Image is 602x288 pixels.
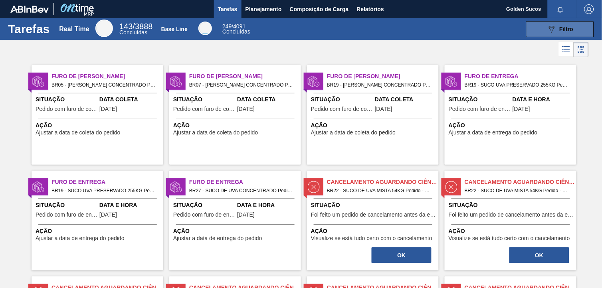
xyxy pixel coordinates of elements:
img: status [32,181,44,193]
div: Completar tarefa: 30301165 [509,247,570,264]
span: Filtro [560,26,574,32]
span: 143 [119,22,133,31]
div: Real Time [59,26,89,33]
span: Data e Hora [99,201,161,209]
span: Relatórios [357,4,384,14]
span: Foi feito um pedido de cancelamento antes da etapa de aguardando faturamento [449,212,574,218]
span: Ação [36,121,161,130]
span: Ação [173,121,299,130]
span: Data e Hora [237,201,299,209]
span: Pedido com furo de entrega [173,212,235,218]
span: Ação [311,227,437,235]
span: Situação [449,201,574,209]
span: Visualize se está tudo certo com o cancelamento [449,235,570,241]
span: Situação [173,201,235,209]
div: Base Line [198,22,212,35]
span: Data Coleta [99,95,161,104]
img: status [308,181,320,193]
span: Ajustar a data de coleta do pedido [36,130,121,136]
span: Situação [36,95,97,104]
span: Visualize se está tudo certo com o cancelamento [311,235,432,241]
span: Data Coleta [237,95,299,104]
span: Furo de Coleta [51,72,163,81]
span: BR19 - SUCO DE UVA CONCENTRADO Pedido - 2037943 [327,81,432,89]
span: BR27 - SUCO DE UVA CONCENTRADO Pedido - 2030892 [189,186,295,195]
span: Pedido com furo de entrega [36,212,97,218]
span: BR22 - SUCO DE UVA MISTA 54KG Pedido - 560507 [465,186,570,195]
span: Situação [311,95,373,104]
span: 04/10/2025 [237,106,255,112]
span: Furo de Entrega [189,178,301,186]
span: Furo de Entrega [465,72,576,81]
span: 06/10/2025 [99,106,117,112]
button: Filtro [526,21,594,37]
span: / 4091 [222,23,246,30]
span: Ajustar a data de entrega do pedido [449,130,538,136]
img: Logout [584,4,594,14]
span: Ajustar a data de coleta do pedido [173,130,258,136]
span: BR19 - SUCO UVA PRESERVADO 255KG Pedido - 2017670 [465,81,570,89]
span: BR19 - SUCO UVA PRESERVADO 255KG Pedido - 2013117 [51,186,157,195]
span: Ajustar a data de entrega do pedido [36,235,125,241]
span: Concluídas [119,29,147,36]
span: Composição de Carga [290,4,349,14]
span: Ajustar a data de entrega do pedido [173,235,262,241]
span: Planejamento [246,4,282,14]
div: Real Time [95,20,113,37]
span: Situação [36,201,97,209]
span: Data Coleta [375,95,437,104]
img: status [308,75,320,87]
span: Pedido com furo de coleta [311,106,373,112]
div: Visão em Cards [574,42,589,57]
span: Ajustar a data de coleta do pedido [311,130,396,136]
img: status [446,75,457,87]
span: 249 [222,23,232,30]
span: BR05 - SUCO DE UVA CONCENTRADO Pedido - 2037933 [51,81,157,89]
span: 04/10/2025 [375,106,392,112]
img: status [446,181,457,193]
button: OK [372,247,432,263]
span: Cancelamento aguardando ciência [327,178,439,186]
span: Data e Hora [513,95,574,104]
span: BR07 - SUCO DE UVA CONCENTRADO Pedido - 2037955 [189,81,295,89]
button: Notificações [548,4,573,15]
span: 05/10/2025, [513,106,530,112]
span: / 3888 [119,22,152,31]
img: status [170,181,182,193]
div: Real Time [119,23,152,35]
span: Furo de Coleta [327,72,439,81]
span: Ação [311,121,437,130]
div: Base Line [161,26,188,32]
span: Foi feito um pedido de cancelamento antes da etapa de aguardando faturamento [311,212,437,218]
span: Situação [311,201,437,209]
img: TNhmsLtSVTkK8tSr43FrP2fwEKptu5GPRR3wAAAABJRU5ErkJggg== [10,6,49,13]
span: Pedido com furo de coleta [36,106,97,112]
div: Visão em Lista [559,42,574,57]
span: Furo de Entrega [51,178,163,186]
span: Pedido com furo de entrega [449,106,511,112]
span: 22/09/2025, [237,212,255,218]
span: Cancelamento aguardando ciência [465,178,576,186]
span: Ação [36,227,161,235]
span: Tarefas [218,4,238,14]
button: OK [509,247,569,263]
h1: Tarefas [8,24,50,34]
img: status [170,75,182,87]
span: Pedido com furo de coleta [173,106,235,112]
span: Ação [449,121,574,130]
span: Situação [449,95,511,104]
span: Ação [173,227,299,235]
img: status [32,75,44,87]
span: Situação [173,95,235,104]
div: Completar tarefa: 30301148 [371,247,432,264]
div: Base Line [222,24,250,34]
span: 05/10/2025, [99,212,117,218]
span: BR22 - SUCO DE UVA MISTA 54KG Pedido - 493273 [327,186,432,195]
span: Furo de Coleta [189,72,301,81]
span: Ação [449,227,574,235]
span: Concluídas [222,28,250,35]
